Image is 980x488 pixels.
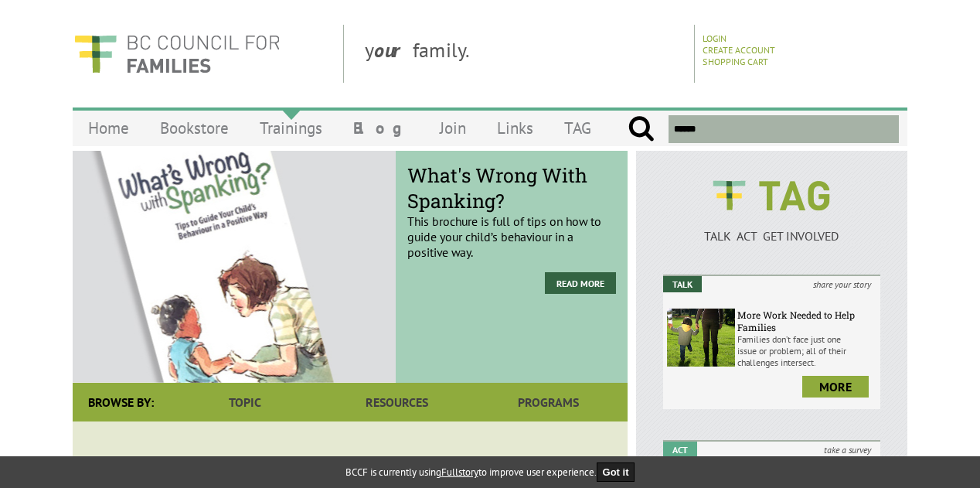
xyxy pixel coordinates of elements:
a: Trainings [244,110,338,146]
button: Got it [597,462,635,482]
a: Create Account [703,44,775,56]
a: Shopping Cart [703,56,768,67]
a: Read More [545,272,616,294]
a: more [802,376,869,398]
a: Fullstory [441,466,478,479]
a: Topic [169,383,321,421]
h6: More Work Needed to Help Families [737,309,876,333]
p: Families don’t face just one issue or problem; all of their challenges intersect. [737,333,876,368]
p: TALK ACT GET INVOLVED [663,228,880,244]
strong: our [374,37,413,63]
a: TAG [549,110,607,146]
a: Join [424,110,481,146]
a: Programs [473,383,624,421]
em: Act [663,442,697,458]
img: BCCF's TAG Logo [702,166,841,225]
a: Login [703,32,726,44]
span: What's Wrong With Spanking? [407,162,616,213]
i: share your story [804,276,880,292]
a: Resources [321,383,472,421]
p: This brochure is full of tips on how to guide your child’s behaviour in a positive way. [407,175,616,260]
i: take a survey [815,442,880,458]
a: Blog [338,110,424,146]
a: Home [73,110,145,146]
a: TALK ACT GET INVOLVED [663,213,880,244]
a: Bookstore [145,110,244,146]
em: Talk [663,276,702,292]
input: Submit [628,115,655,143]
img: BC Council for FAMILIES [73,25,281,83]
a: Links [481,110,549,146]
div: Browse By: [73,383,169,421]
div: y family. [352,25,695,83]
